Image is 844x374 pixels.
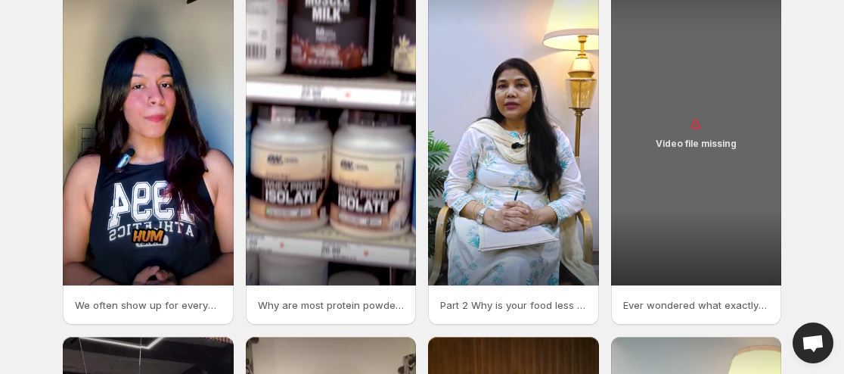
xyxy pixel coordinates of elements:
p: Why are most protein powders packed in HDPE containers From keeping your gains fresh to surviving... [258,298,405,313]
p: Ever wondered what exactly is Whey Protein Its not just a supplement its the high-quality protein... [623,298,770,313]
p: Part 2 Why is your food less nutritious [DATE] Lets dive into the protein comparison chart betwee... [440,298,587,313]
p: We often show up for everyone else but what about you Exercise isnt just about weight loss its ab... [75,298,222,313]
div: Open chat [793,323,833,363]
p: Video file missing [656,138,737,150]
